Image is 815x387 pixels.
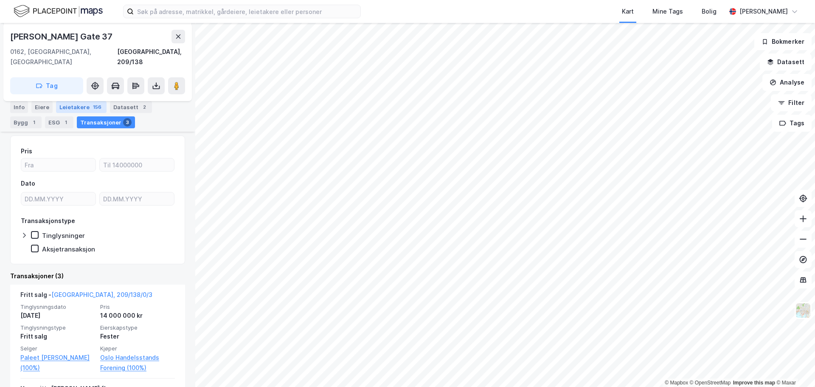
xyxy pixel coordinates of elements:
[21,216,75,226] div: Transaksjonstype
[100,311,175,321] div: 14 000 000 kr
[773,346,815,387] div: Kontrollprogram for chat
[100,331,175,342] div: Fester
[10,271,185,281] div: Transaksjoner (3)
[123,118,132,127] div: 3
[733,380,775,386] a: Improve this map
[100,324,175,331] span: Eierskapstype
[10,101,28,113] div: Info
[56,101,107,113] div: Leietakere
[100,192,174,205] input: DD.MM.YYYY
[20,345,95,352] span: Selger
[10,116,42,128] div: Bygg
[795,302,811,319] img: Z
[10,77,83,94] button: Tag
[10,47,117,67] div: 0162, [GEOGRAPHIC_DATA], [GEOGRAPHIC_DATA]
[652,6,683,17] div: Mine Tags
[20,290,152,303] div: Fritt salg -
[754,33,812,50] button: Bokmerker
[100,353,175,373] a: Oslo Handelsstands Forening (100%)
[20,331,95,342] div: Fritt salg
[702,6,717,17] div: Bolig
[77,116,135,128] div: Transaksjoner
[10,30,114,43] div: [PERSON_NAME] Gate 37
[62,118,70,127] div: 1
[117,47,185,67] div: [GEOGRAPHIC_DATA], 209/138
[20,324,95,331] span: Tinglysningstype
[773,346,815,387] iframe: Chat Widget
[100,158,174,171] input: Til 14000000
[772,115,812,132] button: Tags
[622,6,634,17] div: Kart
[21,146,32,156] div: Pris
[110,101,152,113] div: Datasett
[690,380,731,386] a: OpenStreetMap
[91,103,103,111] div: 156
[665,380,688,386] a: Mapbox
[100,303,175,311] span: Pris
[21,158,96,171] input: Fra
[42,245,95,253] div: Aksjetransaksjon
[14,4,103,19] img: logo.f888ab2527a4732fd821a326f86c7f29.svg
[100,345,175,352] span: Kjøper
[42,232,85,240] div: Tinglysninger
[134,5,360,18] input: Søk på adresse, matrikkel, gårdeiere, leietakere eller personer
[20,353,95,373] a: Paleet [PERSON_NAME] (100%)
[771,94,812,111] button: Filter
[21,178,35,189] div: Dato
[760,54,812,71] button: Datasett
[31,101,53,113] div: Eiere
[140,103,149,111] div: 2
[20,311,95,321] div: [DATE]
[20,303,95,311] span: Tinglysningsdato
[739,6,788,17] div: [PERSON_NAME]
[51,291,152,298] a: [GEOGRAPHIC_DATA], 209/138/0/3
[762,74,812,91] button: Analyse
[30,118,38,127] div: 1
[21,192,96,205] input: DD.MM.YYYY
[45,116,73,128] div: ESG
